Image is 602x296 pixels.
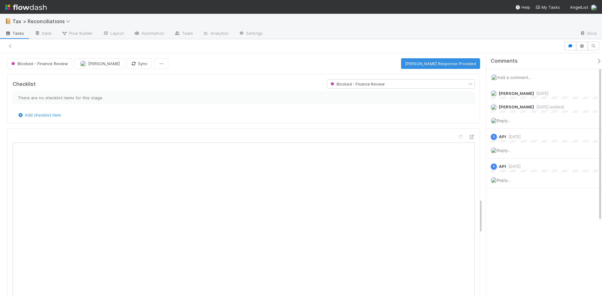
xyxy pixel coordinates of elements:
span: Tasks [5,30,24,36]
img: avatar_fee1282a-8af6-4c79-b7c7-bf2cfad99775.png [80,60,86,67]
img: avatar_e41e7ae5-e7d9-4d8d-9f56-31b0d7a2f4fd.png [491,177,497,183]
span: My Tasks [535,5,560,10]
span: [PERSON_NAME] [88,61,120,66]
img: avatar_e41e7ae5-e7d9-4d8d-9f56-31b0d7a2f4fd.png [491,117,497,124]
span: Reply... [497,178,510,183]
span: AngelList [570,5,588,10]
span: 📔 [5,18,11,24]
button: [PERSON_NAME] Response Provided [401,58,480,69]
img: avatar_e41e7ae5-e7d9-4d8d-9f56-31b0d7a2f4fd.png [491,74,497,80]
a: Settings [234,29,268,39]
a: Flow Builder [56,29,98,39]
span: [DATE] [534,91,548,96]
button: Sync [126,58,151,69]
span: Add a comment... [497,75,531,80]
a: Layout [98,29,129,39]
div: There are no checklist items for this stage. [13,92,475,104]
span: [DATE] [506,134,520,139]
span: API [499,134,506,139]
img: avatar_e41e7ae5-e7d9-4d8d-9f56-31b0d7a2f4fd.png [491,104,497,110]
span: A [493,135,495,138]
div: Help [515,4,530,10]
a: Analytics [198,29,234,39]
img: avatar_e41e7ae5-e7d9-4d8d-9f56-31b0d7a2f4fd.png [591,4,597,11]
span: Comments [491,58,518,64]
span: Tax > Reconciliations [13,18,73,24]
div: API [491,134,497,140]
span: Reply... [497,148,510,153]
a: Data [29,29,56,39]
a: Docs [575,29,602,39]
span: Reply... [497,118,510,123]
span: Blocked - Finance Review [329,82,385,86]
a: My Tasks [535,4,560,10]
img: avatar_85833754-9fc2-4f19-a44b-7938606ee299.png [491,90,497,96]
span: A [493,165,495,168]
a: Add checklist item [17,112,61,117]
span: API [499,164,506,169]
a: Automation [129,29,169,39]
div: API [491,164,497,170]
span: [DATE] (edited) [534,105,564,109]
a: Team [169,29,198,39]
img: logo-inverted-e16ddd16eac7371096b0.svg [5,2,47,13]
h5: Checklist [13,81,36,87]
span: [PERSON_NAME] [499,104,534,109]
img: avatar_e41e7ae5-e7d9-4d8d-9f56-31b0d7a2f4fd.png [491,147,497,153]
button: [PERSON_NAME] [75,58,124,69]
span: [DATE] [506,164,520,169]
span: Flow Builder [61,30,93,36]
span: [PERSON_NAME] [499,91,534,96]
